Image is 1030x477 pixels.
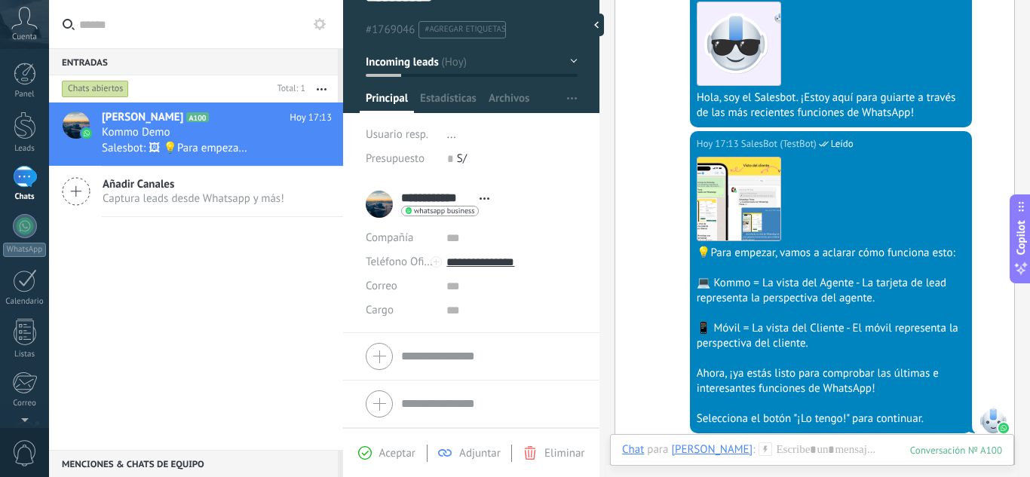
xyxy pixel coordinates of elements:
button: Más [305,75,338,102]
div: Roger Dueñas [671,442,753,456]
div: Usuario resp. [366,123,436,147]
div: Ahora, ¡ya estás listo para comprobar las últimas e interesantes funciones de WhatsApp! [697,366,965,396]
img: fc6d36ac-13da-4ce5-8ad2-61853d1c70f8 [697,157,780,240]
div: Ocultar [589,14,604,36]
span: Leído [831,136,854,151]
span: #1769046 [366,23,415,37]
span: ... [447,127,456,142]
div: Correo [3,399,47,408]
span: SalesBot [979,406,1007,433]
div: Total: 1 [271,81,305,96]
div: Chats [3,192,47,202]
span: Archivos [489,91,529,113]
span: Usuario resp. [366,127,428,142]
span: Estadísticas [420,91,477,113]
div: 💡Para empezar, vamos a aclarar cómo funciona esto: [697,246,965,261]
div: Presupuesto [366,147,436,171]
span: Hoy 17:13 [290,110,332,125]
span: Copilot [1013,220,1028,255]
span: Adjuntar [459,446,501,460]
div: Entradas [49,48,338,75]
span: S/ [457,151,467,166]
span: SalesBot (TestBot) [741,136,817,151]
span: Presupuesto [366,151,425,166]
span: Teléfono Oficina [366,255,444,269]
div: Cargo [366,298,435,323]
span: whatsapp business [414,207,474,215]
button: Correo [366,274,397,298]
img: waba.svg [998,423,1009,433]
span: Captura leads desde Whatsapp y más! [103,191,284,206]
span: Cuenta [12,32,37,42]
span: Correo [366,279,397,293]
div: Calendario [3,297,47,307]
span: Aceptar [379,446,415,460]
span: Principal [366,91,408,113]
span: Salesbot: 🖼 💡Para empezar, vamos a aclarar cómo funciona esto: 💻 Kommo = La vista del Agente - La... [102,141,249,155]
div: 💻 Kommo = La vista del Agente - La tarjeta de lead representa la perspectiva del agente. [697,276,965,306]
div: Leads [3,144,47,154]
img: 183.png [697,2,780,85]
a: avataricon[PERSON_NAME]A100Hoy 17:13Kommo DemoSalesbot: 🖼 💡Para empezar, vamos a aclarar cómo fun... [49,102,343,166]
button: Teléfono Oficina [366,250,435,274]
div: Hola, soy el Salesbot. ¡Estoy aquí para guiarte a través de las más recientes funciones de WhatsApp! [697,90,965,121]
span: : [753,442,755,457]
div: Hoy 17:13 [697,136,741,151]
div: Compañía [366,226,435,250]
span: Añadir Canales [103,177,284,191]
div: 📱 Móvil = La vista del Cliente - El móvil representa la perspectiva del cliente. [697,321,965,351]
div: Menciones & Chats de equipo [49,450,338,477]
img: icon [81,128,92,139]
span: #agregar etiquetas [425,24,505,35]
span: Eliminar [544,446,584,460]
span: [PERSON_NAME] [102,110,183,125]
div: Listas [3,350,47,359]
span: Cargo [366,304,394,316]
div: Selecciona el botón "¡Lo tengo!" para continuar. [697,411,965,427]
div: Chats abiertos [62,80,129,98]
span: para [647,442,668,457]
div: Panel [3,90,47,99]
div: 100 [910,444,1002,457]
div: WhatsApp [3,243,46,257]
span: Kommo Demo [102,125,170,140]
span: A100 [186,112,208,122]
